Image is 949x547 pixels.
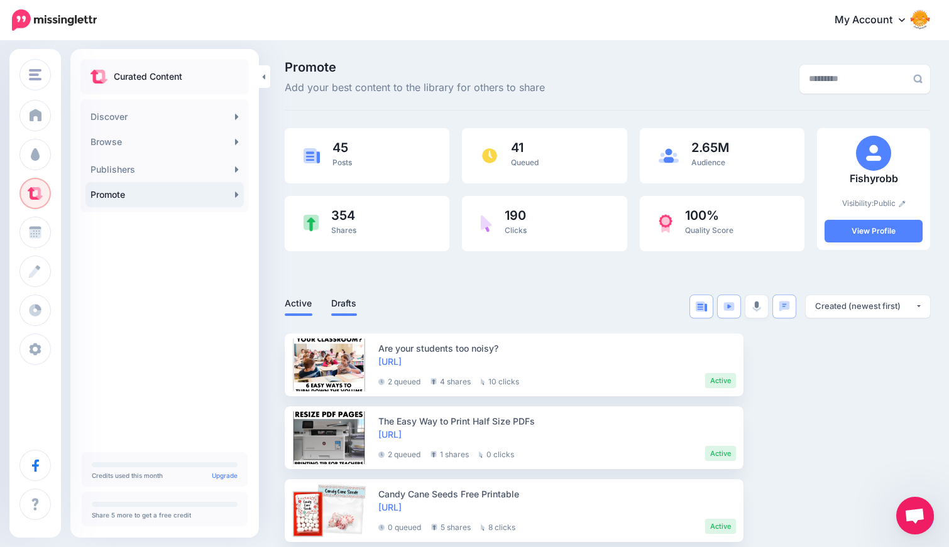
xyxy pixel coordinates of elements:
[85,129,244,154] a: Browse
[331,296,357,311] a: Drafts
[825,171,923,187] p: Fishyrobb
[481,147,498,165] img: clock.png
[779,301,790,311] img: chat-square-blue.png
[479,446,514,461] li: 0 clicks
[378,356,402,367] a: [URL]
[378,342,736,355] div: Are your students too noisy?
[332,141,352,154] span: 45
[378,414,736,428] div: The Easy Way to Print Half Size PDFs
[431,446,469,461] li: 1 shares
[378,373,420,388] li: 2 queued
[431,519,471,534] li: 5 shares
[91,70,107,84] img: curate.png
[431,524,437,531] img: share-grey.png
[705,519,736,534] li: Active
[378,452,385,458] img: clock-grey-darker.png
[899,200,906,207] img: pencil.png
[378,487,736,501] div: Candy Cane Seeds Free Printable
[481,379,485,385] img: pointer-grey.png
[285,296,312,311] a: Active
[378,379,385,385] img: clock-grey-darker.png
[822,5,930,36] a: My Account
[685,225,733,235] span: Quality Score
[659,214,672,233] img: prize-red.png
[705,446,736,461] li: Active
[285,80,545,96] span: Add your best content to the library for others to share
[85,182,244,207] a: Promote
[896,497,934,534] a: Open chat
[481,519,515,534] li: 8 clicks
[505,225,527,235] span: Clicks
[481,524,485,531] img: pointer-grey.png
[659,148,679,163] img: users-blue.png
[332,158,352,167] span: Posts
[378,429,402,440] a: [URL]
[85,157,244,182] a: Publishers
[825,197,923,210] p: Visibility:
[378,502,402,512] a: [URL]
[331,225,356,235] span: Shares
[685,209,733,222] span: 100%
[378,524,385,531] img: clock-grey-darker.png
[481,215,492,232] img: pointer-purple.png
[806,295,930,318] button: Created (newest first)
[285,61,545,73] span: Promote
[85,104,244,129] a: Discover
[505,209,527,222] span: 190
[825,220,923,242] a: View Profile
[12,9,97,31] img: Missinglettr
[481,373,519,388] li: 10 clicks
[431,373,471,388] li: 4 shares
[696,301,707,311] img: article-blue.png
[114,69,182,84] p: Curated Content
[691,158,725,167] span: Audience
[752,301,761,312] img: microphone-grey.png
[431,451,437,458] img: share-grey.png
[29,69,41,80] img: menu.png
[378,519,421,534] li: 0 queued
[378,446,420,461] li: 2 queued
[304,215,319,232] img: share-green.png
[479,452,483,458] img: pointer-grey.png
[511,158,539,167] span: Queued
[431,378,437,385] img: share-grey.png
[691,141,729,154] span: 2.65M
[705,373,736,388] li: Active
[723,302,735,311] img: video-blue.png
[331,209,356,222] span: 354
[815,300,915,312] div: Created (newest first)
[913,74,923,84] img: search-grey-6.png
[304,148,320,163] img: article-blue.png
[874,198,906,208] a: Public
[856,136,891,171] img: user_default_image.png
[511,141,539,154] span: 41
